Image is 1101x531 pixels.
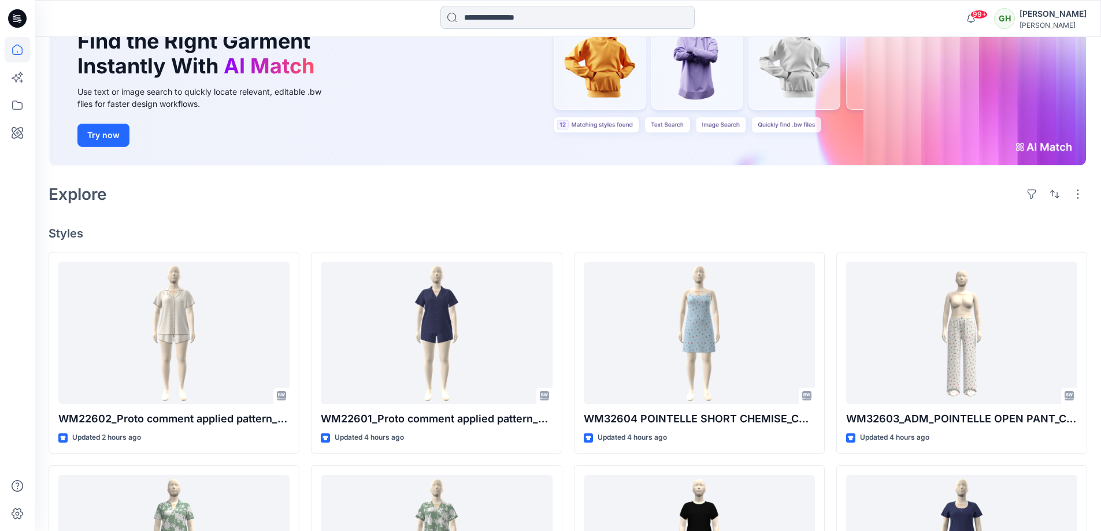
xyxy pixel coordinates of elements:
a: WM32603_ADM_POINTELLE OPEN PANT_COLORWAY REV2 [846,262,1077,404]
p: WM32603_ADM_POINTELLE OPEN PANT_COLORWAY REV2 [846,411,1077,427]
a: WM22602_Proto comment applied pattern_REV4 [58,262,290,404]
p: WM32604 POINTELLE SHORT CHEMISE_COLORWAY_REV2 [584,411,815,427]
span: AI Match [224,53,314,79]
button: Try now [77,124,129,147]
p: Updated 4 hours ago [335,432,404,444]
p: Updated 2 hours ago [72,432,141,444]
a: WM22601_Proto comment applied pattern_REV5 [321,262,552,404]
h2: Explore [49,185,107,203]
p: WM22602_Proto comment applied pattern_REV4 [58,411,290,427]
h1: Find the Right Garment Instantly With [77,29,320,79]
div: GH [994,8,1015,29]
p: Updated 4 hours ago [860,432,929,444]
p: WM22601_Proto comment applied pattern_REV5 [321,411,552,427]
a: WM32604 POINTELLE SHORT CHEMISE_COLORWAY_REV2 [584,262,815,404]
h4: Styles [49,226,1087,240]
div: [PERSON_NAME] [1020,21,1087,29]
div: [PERSON_NAME] [1020,7,1087,21]
p: Updated 4 hours ago [598,432,667,444]
div: Use text or image search to quickly locate relevant, editable .bw files for faster design workflows. [77,86,338,110]
span: 99+ [970,10,988,19]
